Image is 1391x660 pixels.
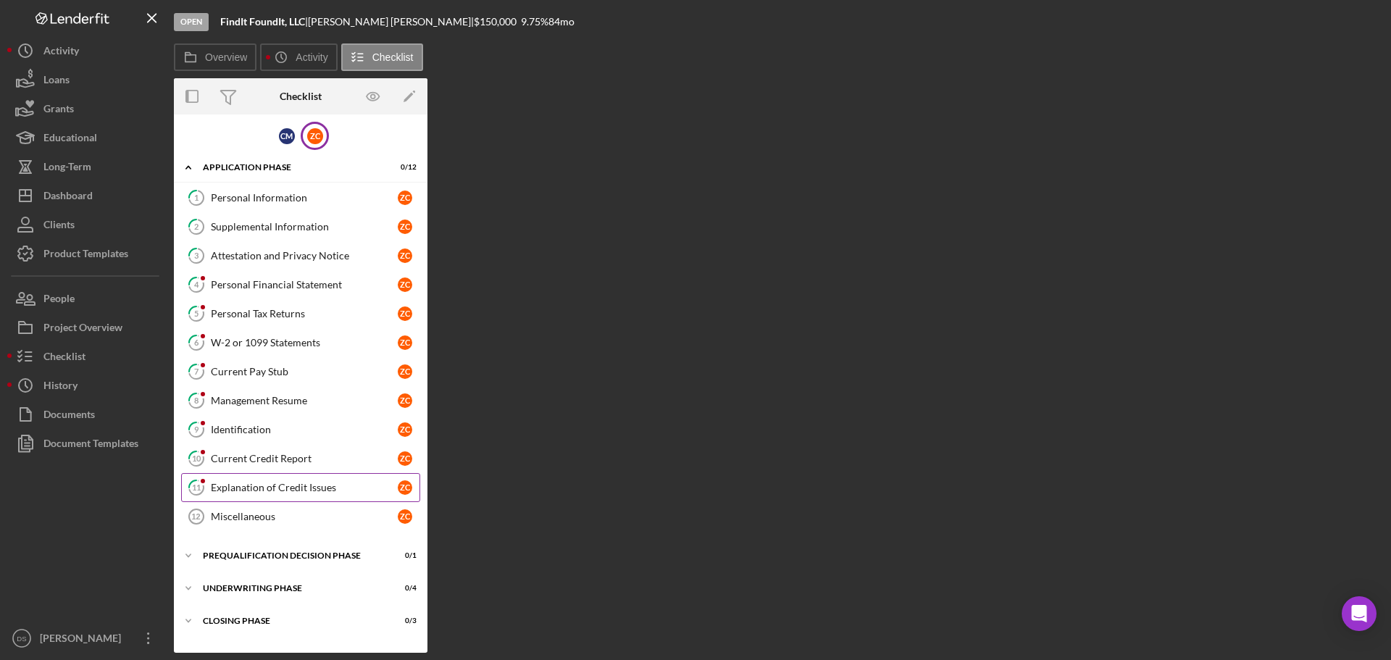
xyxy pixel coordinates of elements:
[398,306,412,321] div: Z C
[296,51,327,63] label: Activity
[181,444,420,473] a: 10Current Credit ReportZC
[398,335,412,350] div: Z C
[7,65,167,94] button: Loans
[260,43,337,71] button: Activity
[1342,596,1377,631] div: Open Intercom Messenger
[7,152,167,181] button: Long-Term
[43,371,78,404] div: History
[521,16,548,28] div: 9.75 %
[474,15,517,28] span: $150,000
[7,624,167,653] button: DS[PERSON_NAME]
[203,163,380,172] div: Application Phase
[191,512,200,521] tspan: 12
[211,482,398,493] div: Explanation of Credit Issues
[7,36,167,65] button: Activity
[174,43,256,71] button: Overview
[205,51,247,63] label: Overview
[211,221,398,233] div: Supplemental Information
[390,617,417,625] div: 0 / 3
[194,193,199,202] tspan: 1
[194,396,199,405] tspan: 8
[7,400,167,429] a: Documents
[43,342,85,375] div: Checklist
[398,191,412,205] div: Z C
[211,366,398,377] div: Current Pay Stub
[398,422,412,437] div: Z C
[194,367,199,376] tspan: 7
[211,453,398,464] div: Current Credit Report
[43,239,128,272] div: Product Templates
[43,284,75,317] div: People
[211,308,398,319] div: Personal Tax Returns
[181,183,420,212] a: 1Personal InformationZC
[7,181,167,210] button: Dashboard
[36,624,130,656] div: [PERSON_NAME]
[211,337,398,348] div: W-2 or 1099 Statements
[220,16,308,28] div: |
[43,429,138,461] div: Document Templates
[7,342,167,371] button: Checklist
[398,451,412,466] div: Z C
[181,502,420,531] a: 12MiscellaneousZC
[7,284,167,313] button: People
[43,36,79,69] div: Activity
[181,473,420,502] a: 11Explanation of Credit IssuesZC
[43,313,122,346] div: Project Overview
[398,248,412,263] div: Z C
[194,222,199,231] tspan: 2
[398,364,412,379] div: Z C
[211,279,398,291] div: Personal Financial Statement
[181,328,420,357] a: 6W-2 or 1099 StatementsZC
[43,123,97,156] div: Educational
[211,424,398,435] div: Identification
[398,480,412,495] div: Z C
[192,454,201,463] tspan: 10
[7,371,167,400] button: History
[181,270,420,299] a: 4Personal Financial StatementZC
[307,128,323,144] div: Z C
[7,239,167,268] button: Product Templates
[194,280,199,289] tspan: 4
[181,299,420,328] a: 5Personal Tax ReturnsZC
[181,415,420,444] a: 9IdentificationZC
[372,51,414,63] label: Checklist
[7,123,167,152] button: Educational
[203,617,380,625] div: Closing Phase
[548,16,575,28] div: 84 mo
[280,91,322,102] div: Checklist
[7,210,167,239] button: Clients
[398,220,412,234] div: Z C
[194,309,199,318] tspan: 5
[308,16,474,28] div: [PERSON_NAME] [PERSON_NAME] |
[43,152,91,185] div: Long-Term
[43,400,95,433] div: Documents
[398,277,412,292] div: Z C
[17,635,26,643] text: DS
[194,251,199,260] tspan: 3
[181,212,420,241] a: 2Supplemental InformationZC
[43,210,75,243] div: Clients
[7,313,167,342] button: Project Overview
[390,551,417,560] div: 0 / 1
[211,192,398,204] div: Personal Information
[390,163,417,172] div: 0 / 12
[181,386,420,415] a: 8Management ResumeZC
[390,584,417,593] div: 0 / 4
[7,94,167,123] button: Grants
[194,425,199,434] tspan: 9
[181,357,420,386] a: 7Current Pay StubZC
[211,395,398,406] div: Management Resume
[181,241,420,270] a: 3Attestation and Privacy NoticeZC
[203,551,380,560] div: Prequalification Decision Phase
[7,429,167,458] a: Document Templates
[194,338,199,347] tspan: 6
